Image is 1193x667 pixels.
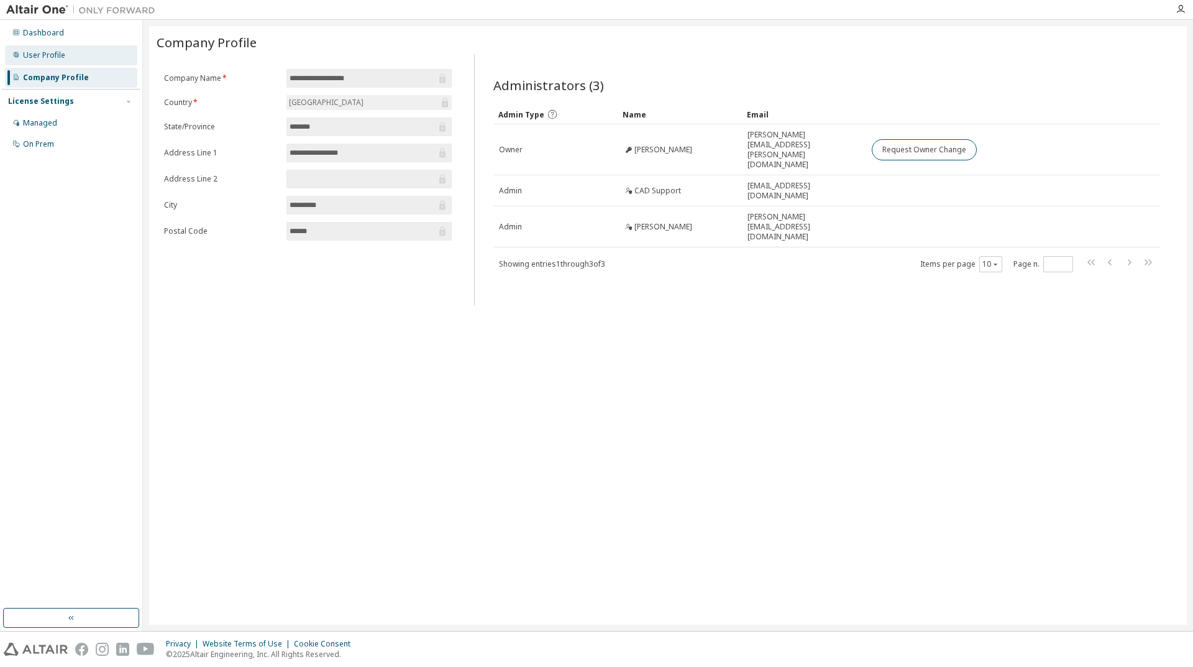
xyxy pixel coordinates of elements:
div: Website Terms of Use [203,639,294,649]
div: Company Profile [23,73,89,83]
img: youtube.svg [137,643,155,656]
label: Company Name [164,73,279,83]
span: Company Profile [157,34,257,51]
label: Country [164,98,279,108]
button: Request Owner Change [872,139,977,160]
div: Dashboard [23,28,64,38]
div: License Settings [8,96,74,106]
div: [GEOGRAPHIC_DATA] [286,95,452,110]
span: [PERSON_NAME][EMAIL_ADDRESS][PERSON_NAME][DOMAIN_NAME] [747,130,861,170]
button: 10 [982,259,999,269]
span: Page n. [1013,256,1073,272]
div: Email [747,104,861,124]
label: State/Province [164,122,279,132]
span: CAD Support [634,186,681,196]
span: Items per page [920,256,1002,272]
img: facebook.svg [75,643,88,656]
div: Managed [23,118,57,128]
span: Showing entries 1 through 3 of 3 [499,259,605,269]
p: © 2025 Altair Engineering, Inc. All Rights Reserved. [166,649,358,660]
span: [PERSON_NAME][EMAIL_ADDRESS][DOMAIN_NAME] [747,212,861,242]
img: linkedin.svg [116,643,129,656]
span: [PERSON_NAME] [634,145,692,155]
span: Admin Type [498,109,544,120]
span: Administrators (3) [493,76,604,94]
div: [GEOGRAPHIC_DATA] [287,96,365,109]
div: On Prem [23,139,54,149]
label: Address Line 1 [164,148,279,158]
img: instagram.svg [96,643,109,656]
span: Admin [499,222,522,232]
span: [EMAIL_ADDRESS][DOMAIN_NAME] [747,181,861,201]
label: Postal Code [164,226,279,236]
span: [PERSON_NAME] [634,222,692,232]
div: Privacy [166,639,203,649]
img: altair_logo.svg [4,643,68,656]
div: Name [623,104,737,124]
label: City [164,200,279,210]
span: Owner [499,145,523,155]
div: Cookie Consent [294,639,358,649]
img: Altair One [6,4,162,16]
div: User Profile [23,50,65,60]
span: Admin [499,186,522,196]
label: Address Line 2 [164,174,279,184]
